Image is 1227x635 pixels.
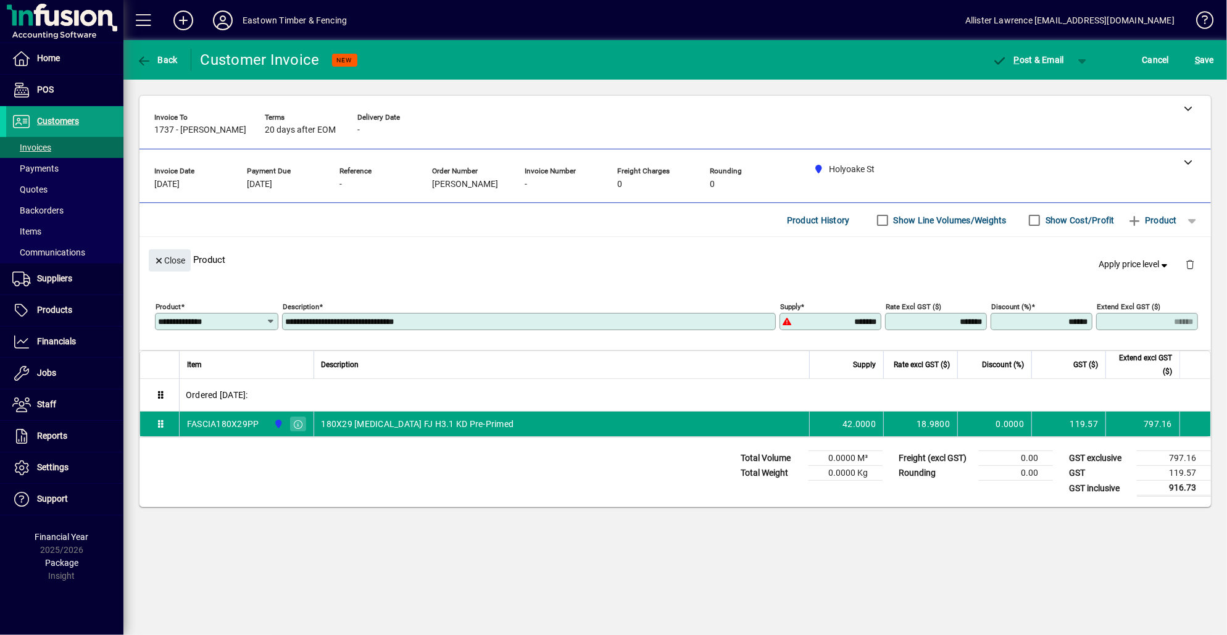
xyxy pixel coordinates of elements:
[180,379,1210,411] div: Ordered [DATE]:
[6,200,123,221] a: Backorders
[525,180,527,189] span: -
[37,399,56,409] span: Staff
[270,417,285,431] span: Holyoake St
[37,431,67,441] span: Reports
[782,209,855,231] button: Product History
[133,49,181,71] button: Back
[265,125,336,135] span: 20 days after EOM
[37,116,79,126] span: Customers
[886,302,941,311] mat-label: Rate excl GST ($)
[892,451,979,466] td: Freight (excl GST)
[965,10,1175,30] div: Allister Lawrence [EMAIL_ADDRESS][DOMAIN_NAME]
[6,326,123,357] a: Financials
[139,237,1211,282] div: Product
[894,358,950,371] span: Rate excl GST ($)
[1063,451,1137,466] td: GST exclusive
[37,273,72,283] span: Suppliers
[156,302,181,311] mat-label: Product
[1094,254,1176,276] button: Apply price level
[734,466,809,481] td: Total Weight
[1121,209,1183,231] button: Product
[1031,412,1105,436] td: 119.57
[339,180,342,189] span: -
[1175,249,1205,279] button: Delete
[6,179,123,200] a: Quotes
[6,242,123,263] a: Communications
[1195,50,1214,70] span: ave
[6,158,123,179] a: Payments
[986,49,1070,71] button: Post & Email
[1137,466,1211,481] td: 119.57
[1073,358,1098,371] span: GST ($)
[891,418,950,430] div: 18.9800
[6,137,123,158] a: Invoices
[432,180,498,189] span: [PERSON_NAME]
[337,56,352,64] span: NEW
[1097,302,1160,311] mat-label: Extend excl GST ($)
[1187,2,1212,43] a: Knowledge Base
[283,302,319,311] mat-label: Description
[6,389,123,420] a: Staff
[1195,55,1200,65] span: S
[6,221,123,242] a: Items
[187,358,202,371] span: Item
[154,251,186,271] span: Close
[6,295,123,326] a: Products
[154,180,180,189] span: [DATE]
[37,336,76,346] span: Financials
[35,532,89,542] span: Financial Year
[201,50,320,70] div: Customer Invoice
[617,180,622,189] span: 0
[1043,214,1115,226] label: Show Cost/Profit
[982,358,1024,371] span: Discount (%)
[6,43,123,74] a: Home
[734,451,809,466] td: Total Volume
[6,75,123,106] a: POS
[1099,258,1171,271] span: Apply price level
[187,418,259,430] div: FASCIA180X29PP
[322,358,359,371] span: Description
[243,10,347,30] div: Eastown Timber & Fencing
[136,55,178,65] span: Back
[1137,481,1211,496] td: 916.73
[787,210,850,230] span: Product History
[203,9,243,31] button: Profile
[1063,481,1137,496] td: GST inclusive
[809,466,883,481] td: 0.0000 Kg
[892,466,979,481] td: Rounding
[37,305,72,315] span: Products
[6,484,123,515] a: Support
[123,49,191,71] app-page-header-button: Back
[12,143,51,152] span: Invoices
[853,358,876,371] span: Supply
[322,418,514,430] span: 180X29 [MEDICAL_DATA] FJ H3.1 KD Pre-Primed
[1127,210,1177,230] span: Product
[247,180,272,189] span: [DATE]
[1142,50,1170,70] span: Cancel
[12,226,41,236] span: Items
[45,558,78,568] span: Package
[809,451,883,466] td: 0.0000 M³
[979,466,1053,481] td: 0.00
[6,358,123,389] a: Jobs
[37,368,56,378] span: Jobs
[37,462,69,472] span: Settings
[149,249,191,272] button: Close
[891,214,1007,226] label: Show Line Volumes/Weights
[1192,49,1217,71] button: Save
[12,164,59,173] span: Payments
[842,418,876,430] span: 42.0000
[12,247,85,257] span: Communications
[979,451,1053,466] td: 0.00
[146,254,194,265] app-page-header-button: Close
[991,302,1031,311] mat-label: Discount (%)
[992,55,1064,65] span: ost & Email
[1139,49,1173,71] button: Cancel
[12,205,64,215] span: Backorders
[37,494,68,504] span: Support
[710,180,715,189] span: 0
[780,302,801,311] mat-label: Supply
[6,264,123,294] a: Suppliers
[6,421,123,452] a: Reports
[357,125,360,135] span: -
